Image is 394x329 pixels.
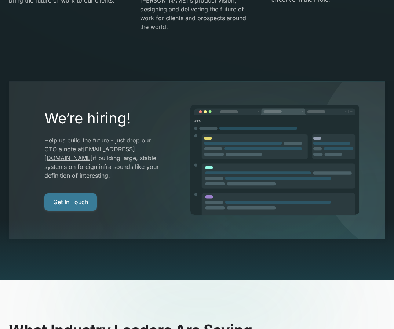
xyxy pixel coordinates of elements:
a: [EMAIL_ADDRESS][DOMAIN_NAME] [44,145,135,162]
p: Help us build the future - just drop our CTO a note at if building large, stable systems on forei... [44,136,164,180]
h2: We’re hiring! [44,109,164,127]
a: Get In Touch [44,193,97,211]
img: image [190,104,360,216]
iframe: Chat Widget [357,294,394,329]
